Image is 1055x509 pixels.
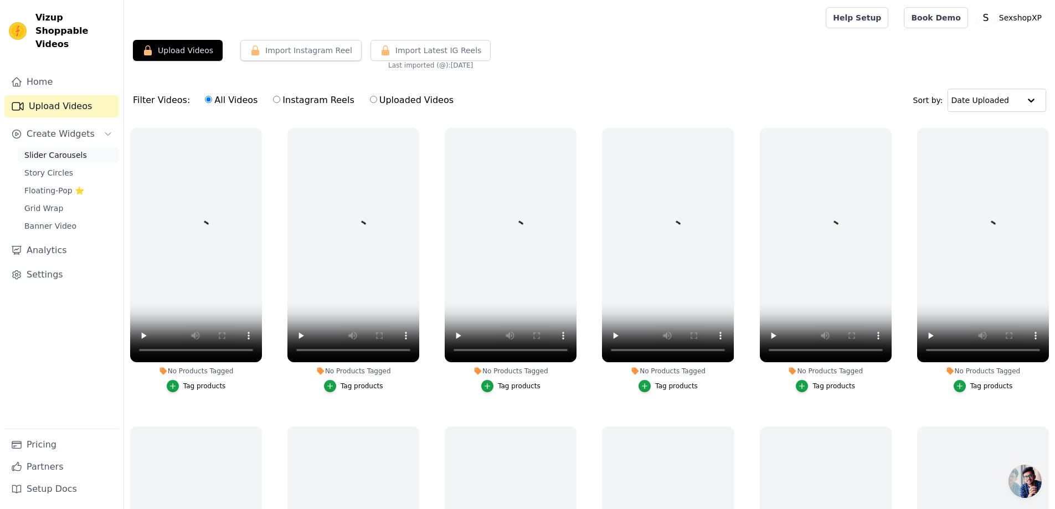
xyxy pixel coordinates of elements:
a: Home [4,71,119,93]
span: Last imported (@ ): [DATE] [388,61,473,70]
a: Partners [4,456,119,478]
a: Slider Carousels [18,147,119,163]
a: Floating-Pop ⭐ [18,183,119,198]
label: Uploaded Videos [369,93,454,107]
button: Create Widgets [4,123,119,145]
span: Grid Wrap [24,203,63,214]
span: Import Latest IG Reels [395,45,482,56]
div: No Products Tagged [445,367,577,376]
a: Banner Video [18,218,119,234]
div: Tag products [498,382,541,390]
button: Tag products [639,380,698,392]
span: Floating-Pop ⭐ [24,185,84,196]
div: Tag products [341,382,383,390]
input: All Videos [205,96,212,103]
div: Sort by: [913,89,1047,112]
div: Chat abierto [1008,465,1042,498]
a: Settings [4,264,119,286]
div: Tag products [655,382,698,390]
span: Banner Video [24,220,76,232]
div: No Products Tagged [760,367,892,376]
label: Instagram Reels [272,93,354,107]
button: Tag products [796,380,855,392]
button: Tag products [954,380,1013,392]
input: Instagram Reels [273,96,280,103]
button: Import Latest IG Reels [370,40,491,61]
a: Pricing [4,434,119,456]
div: No Products Tagged [917,367,1049,376]
button: Upload Videos [133,40,223,61]
a: Setup Docs [4,478,119,500]
div: Tag products [183,382,226,390]
a: Story Circles [18,165,119,181]
button: Tag products [481,380,541,392]
label: All Videos [204,93,258,107]
button: Import Instagram Reel [240,40,362,61]
div: No Products Tagged [130,367,262,376]
span: Story Circles [24,167,73,178]
text: S [982,12,989,23]
p: SexshopXP [995,8,1046,28]
span: Create Widgets [27,127,95,141]
a: Help Setup [826,7,888,28]
a: Analytics [4,239,119,261]
button: Tag products [324,380,383,392]
button: S SexshopXP [977,8,1046,28]
a: Upload Videos [4,95,119,117]
div: No Products Tagged [602,367,734,376]
div: No Products Tagged [287,367,419,376]
span: Slider Carousels [24,150,87,161]
div: Filter Videos: [133,88,460,113]
button: Tag products [167,380,226,392]
a: Grid Wrap [18,200,119,216]
span: Vizup Shoppable Videos [35,11,115,51]
div: Tag products [970,382,1013,390]
input: Uploaded Videos [370,96,377,103]
img: Vizup [9,22,27,40]
div: Tag products [812,382,855,390]
a: Book Demo [904,7,967,28]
